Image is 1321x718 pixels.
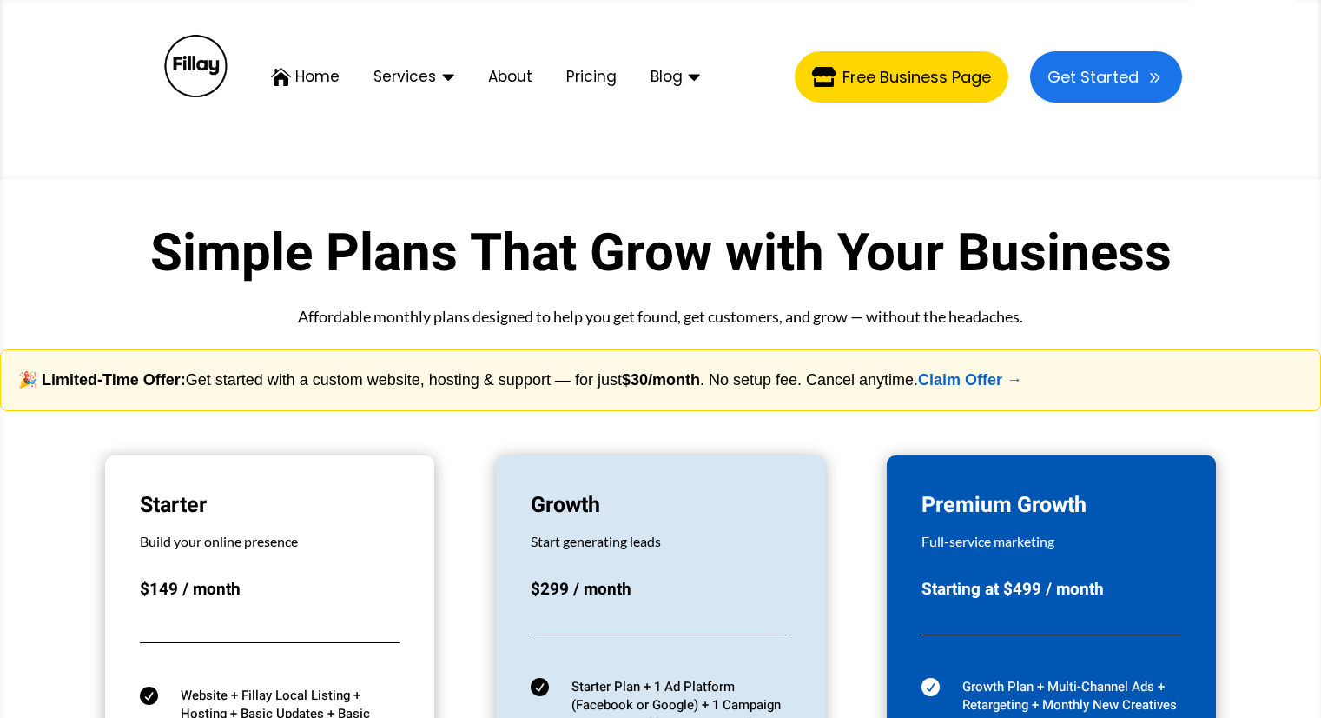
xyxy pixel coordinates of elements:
[921,529,1182,555] p: Full-service marketing
[140,490,400,529] h3: Starter
[1047,70,1139,85] span: Get Started
[262,58,348,96] a:  Icon FontHome
[479,61,541,93] a: About
[642,58,710,96] a:  Icon FontBlog
[365,58,463,96] a:  Icon FontServices
[921,678,940,696] span: 
[531,490,791,529] h3: Growth
[271,67,295,87] span:  Icon Font
[488,70,532,84] span: About
[558,61,625,93] a: Pricing
[531,578,791,610] h4: $299 / month
[1030,51,1182,103] a: 9 Icon FontGet Started
[566,70,617,84] span: Pricing
[436,67,454,87] span:  Icon Font
[651,70,683,84] span: Blog
[842,70,991,85] span: Free Business Page
[921,578,1182,610] h4: Starting at $499 / month
[140,578,400,610] h4: $149 / month
[140,529,400,555] p: Build your online presence
[531,678,549,696] span: 
[683,67,701,87] span:  Icon Font
[531,529,791,555] p: Start generating leads
[921,490,1182,529] h3: Premium Growth
[373,70,436,84] span: Services
[795,51,1008,103] a:  Icon FontFree Business Page
[18,371,186,389] strong: 🎉 Limited-Time Offer:
[295,70,340,84] span: Home
[622,371,700,389] strong: $30/month
[262,51,1189,103] nav: DiviMenu
[140,687,158,705] span: 
[918,371,1022,397] a: Claim Offer →
[1139,67,1165,87] span: 9 Icon Font
[812,67,842,87] span:  Icon Font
